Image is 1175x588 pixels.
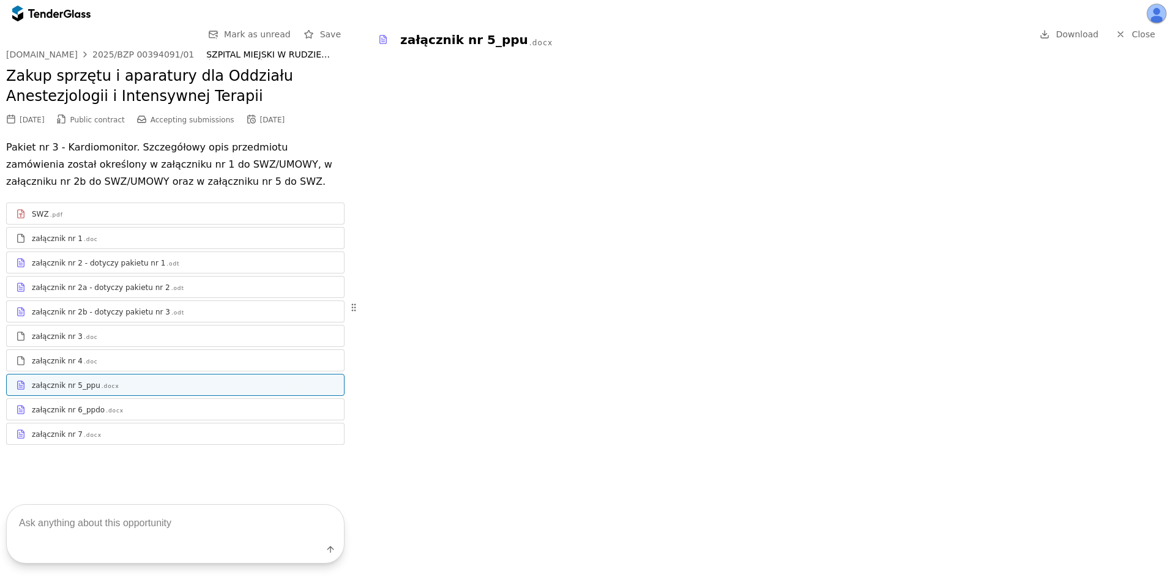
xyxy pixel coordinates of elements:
[260,116,285,124] div: [DATE]
[300,27,345,42] button: Save
[1132,29,1155,39] span: Close
[171,285,184,292] div: .odt
[70,116,125,124] span: Public contract
[400,31,528,48] div: załącznik nr 5_ppu
[84,333,98,341] div: .doc
[6,276,345,298] a: załącznik nr 2a - dotyczy pakietu nr 2.odt
[1036,27,1102,42] a: Download
[6,227,345,249] a: załącznik nr 1.doc
[6,203,345,225] a: SWZ.pdf
[6,349,345,371] a: załącznik nr 4.doc
[32,332,83,341] div: załącznik nr 3
[6,251,345,274] a: załącznik nr 2 - dotyczy pakietu nr 1.odt
[84,236,98,244] div: .doc
[206,50,332,60] div: SZPITAL MIEJSKI W RUDZIE ŚLĄSKIEJ SPÓŁKA Z OGRANICZONĄ ODPOWIEDZIALNOŚCIĄ
[6,50,78,59] div: [DOMAIN_NAME]
[1108,27,1163,42] a: Close
[6,374,345,396] a: załącznik nr 5_ppu.docx
[102,382,119,390] div: .docx
[529,38,553,48] div: .docx
[106,407,124,415] div: .docx
[32,234,83,244] div: załącznik nr 1
[32,356,83,366] div: załącznik nr 4
[32,430,83,439] div: załącznik nr 7
[320,29,341,39] span: Save
[6,325,345,347] a: załącznik nr 3.doc
[224,29,291,39] span: Mark as unread
[50,211,63,219] div: .pdf
[32,405,105,415] div: załącznik nr 6_ppdo
[1056,29,1099,39] span: Download
[32,283,170,292] div: załącznik nr 2a - dotyczy pakietu nr 2
[6,66,345,107] h2: Zakup sprzętu i aparatury dla Oddziału Anestezjologii i Intensywnej Terapii
[32,381,100,390] div: załącznik nr 5_ppu
[32,209,49,219] div: SWZ
[32,258,165,268] div: załącznik nr 2 - dotyczy pakietu nr 1
[171,309,184,317] div: .odt
[151,116,234,124] span: Accepting submissions
[6,300,345,322] a: załącznik nr 2b - dotyczy pakietu nr 3.odt
[92,50,194,59] div: 2025/BZP 00394091/01
[6,423,345,445] a: załącznik nr 7.docx
[84,431,102,439] div: .docx
[204,27,294,42] button: Mark as unread
[84,358,98,366] div: .doc
[6,50,194,59] a: [DOMAIN_NAME]2025/BZP 00394091/01
[166,260,179,268] div: .odt
[20,116,45,124] div: [DATE]
[32,307,170,317] div: załącznik nr 2b - dotyczy pakietu nr 3
[6,398,345,420] a: załącznik nr 6_ppdo.docx
[6,139,345,190] p: Pakiet nr 3 - Kardiomonitor. Szczegółowy opis przedmiotu zamówienia został określony w załączniku...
